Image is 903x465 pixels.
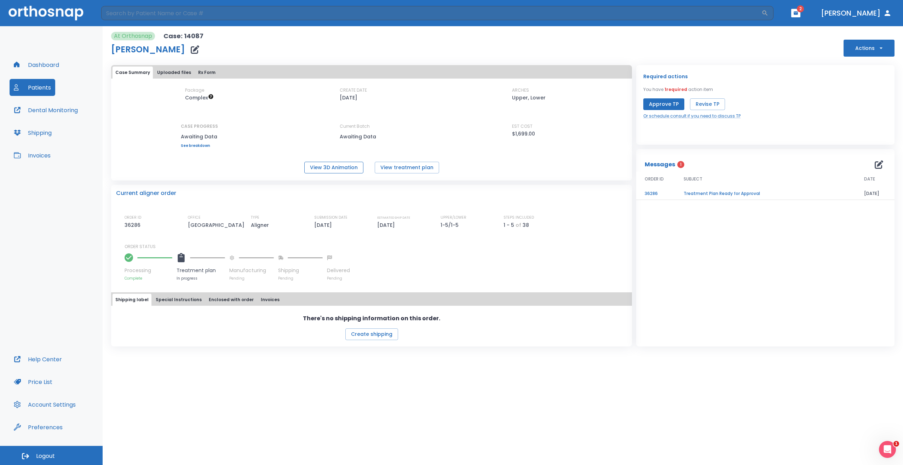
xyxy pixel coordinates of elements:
td: Treatment Plan Ready for Approval [675,188,856,200]
p: [DATE] [340,93,357,102]
p: ORDER STATUS [125,243,627,250]
button: Approve TP [643,98,684,110]
span: 1 required [665,86,687,92]
p: [GEOGRAPHIC_DATA] [188,221,247,229]
p: CASE PROGRESS [181,123,218,130]
td: 36286 [636,188,675,200]
p: STEPS INCLUDED [504,214,534,221]
p: Current Batch [340,123,403,130]
h1: [PERSON_NAME] [111,45,185,54]
p: Pending [229,276,274,281]
p: UPPER/LOWER [441,214,466,221]
p: Pending [327,276,350,281]
div: tabs [113,294,631,306]
p: OFFICE [188,214,201,221]
span: 1 [677,161,684,168]
p: Complete [125,276,172,281]
a: Or schedule consult if you need to discuss TP [643,113,741,119]
button: Special Instructions [153,294,205,306]
p: Pending [278,276,323,281]
button: Uploaded files [154,67,194,79]
p: ORDER ID [125,214,141,221]
span: 1 [893,441,899,447]
p: Delivered [327,267,350,274]
span: Up to 50 Steps (100 aligners) [185,94,214,101]
button: Dashboard [10,56,63,73]
p: Treatment plan [177,267,225,274]
button: Shipping [10,124,56,141]
button: Price List [10,373,57,390]
a: See breakdown [181,144,218,148]
button: Account Settings [10,396,80,413]
p: In progress [177,276,225,281]
p: Processing [125,267,172,274]
p: There's no shipping information on this order. [303,314,440,323]
button: Enclosed with order [206,294,257,306]
button: Preferences [10,419,67,436]
button: View 3D Animation [304,162,363,173]
p: Package [185,87,204,93]
button: Invoices [258,294,282,306]
p: 36286 [125,221,143,229]
button: Case Summary [113,67,153,79]
p: Shipping [278,267,323,274]
button: Shipping label [113,294,151,306]
span: DATE [864,176,875,182]
p: Messages [645,160,675,169]
p: 1-5/1-5 [441,221,461,229]
p: Required actions [643,72,688,81]
button: Invoices [10,147,55,164]
button: View treatment plan [375,162,439,173]
p: EST COST [512,123,533,130]
span: ORDER ID [645,176,664,182]
input: Search by Patient Name or Case # [101,6,761,20]
p: Current aligner order [116,189,176,197]
p: $1,699.00 [512,130,535,138]
p: ARCHES [512,87,529,93]
p: At Orthosnap [114,32,152,40]
p: CREATE DATE [340,87,367,93]
p: ESTIMATED SHIP DATE [377,214,410,221]
p: [DATE] [314,221,334,229]
button: [PERSON_NAME] [818,7,895,19]
p: Manufacturing [229,267,274,274]
p: Awaiting Data [340,132,403,141]
p: Upper, Lower [512,93,546,102]
span: Logout [36,452,55,460]
div: Tooltip anchor [61,424,68,430]
p: of [516,221,521,229]
p: Aligner [251,221,271,229]
p: TYPE [251,214,259,221]
button: Patients [10,79,55,96]
iframe: Intercom live chat [879,441,896,458]
p: Case: 14087 [163,32,203,40]
span: 2 [797,5,804,12]
p: SUBMISSION DATE [314,214,347,221]
span: SUBJECT [684,176,702,182]
button: Actions [844,40,895,57]
button: Create shipping [345,328,398,340]
td: [DATE] [856,188,895,200]
p: You have action item [643,86,713,93]
img: Orthosnap [8,6,84,20]
button: Revise TP [690,98,725,110]
div: tabs [113,67,631,79]
p: 1 - 5 [504,221,514,229]
p: [DATE] [377,221,397,229]
button: Dental Monitoring [10,102,82,119]
p: Awaiting Data [181,132,218,141]
button: Help Center [10,351,66,368]
p: 38 [523,221,529,229]
button: Rx Form [195,67,218,79]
